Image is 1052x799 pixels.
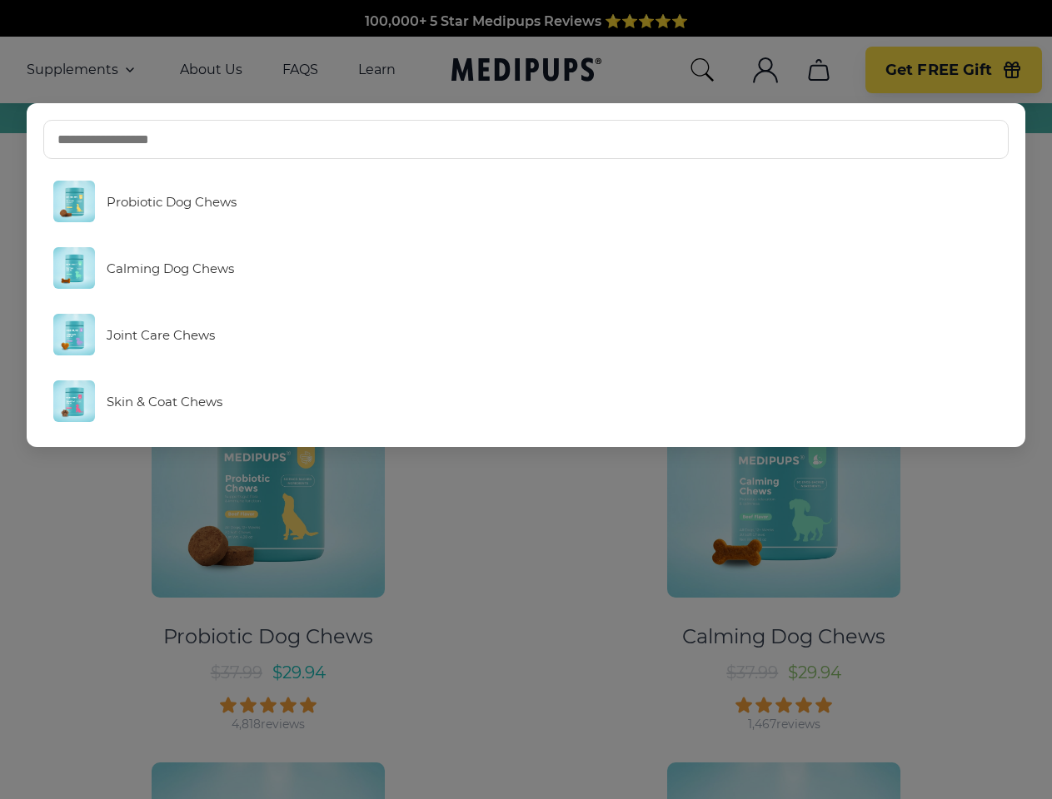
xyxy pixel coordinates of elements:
a: Joint Care Chews [43,305,1010,364]
a: Probiotic Dog Chews [43,172,1010,231]
span: Joint Care Chews [107,327,215,343]
img: Skin & Coat Chews [53,380,95,422]
span: Calming Dog Chews [107,261,234,276]
span: Probiotic Dog Chews [107,194,237,210]
img: Probiotic Dog Chews [53,181,95,222]
img: Joint Care Chews [53,314,95,355]
span: Skin & Coat Chews [107,394,222,409]
a: Calming Dog Chews [43,239,1010,297]
img: Calming Dog Chews [53,247,95,289]
a: Skin & Coat Chews [43,372,1010,430]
